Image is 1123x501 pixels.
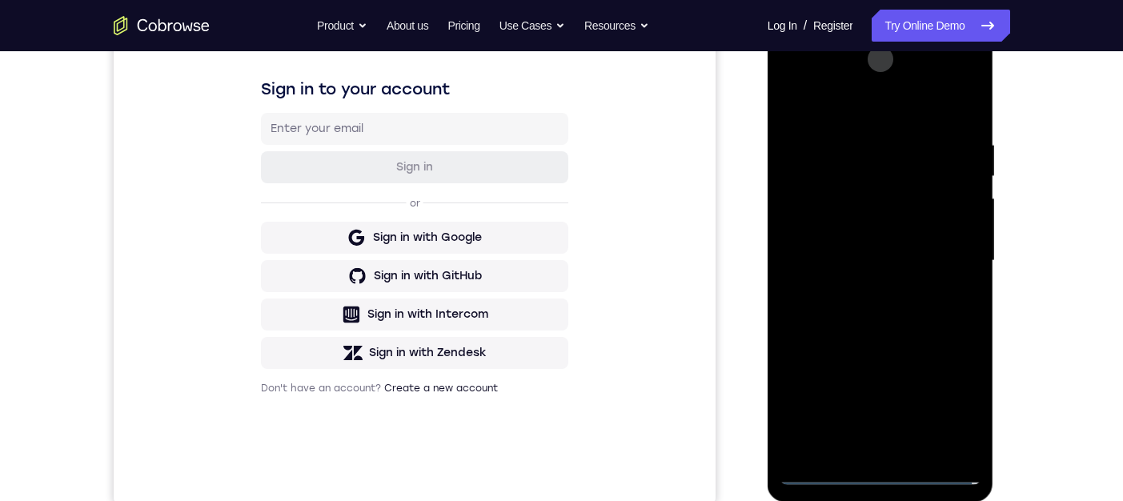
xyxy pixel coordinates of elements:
[254,339,375,355] div: Sign in with Intercom
[317,10,367,42] button: Product
[804,16,807,35] span: /
[147,254,455,286] button: Sign in with Google
[255,377,373,393] div: Sign in with Zendesk
[293,229,310,242] p: or
[387,10,428,42] a: About us
[259,262,368,278] div: Sign in with Google
[147,414,455,427] p: Don't have an account?
[114,16,210,35] a: Go to the home page
[147,331,455,363] button: Sign in with Intercom
[147,292,455,324] button: Sign in with GitHub
[813,10,852,42] a: Register
[157,153,445,169] input: Enter your email
[872,10,1009,42] a: Try Online Demo
[260,300,368,316] div: Sign in with GitHub
[584,10,649,42] button: Resources
[768,10,797,42] a: Log In
[271,415,384,426] a: Create a new account
[147,369,455,401] button: Sign in with Zendesk
[147,183,455,215] button: Sign in
[447,10,479,42] a: Pricing
[147,110,455,132] h1: Sign in to your account
[499,10,565,42] button: Use Cases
